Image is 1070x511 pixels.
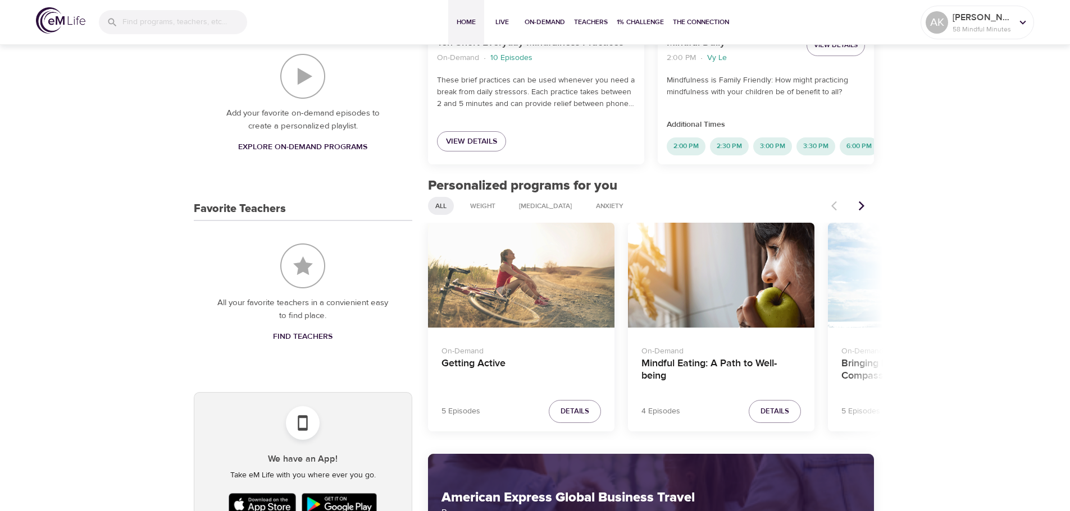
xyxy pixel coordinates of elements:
[710,137,749,155] div: 2:30 PM
[796,137,835,155] div: 3:30 PM
[203,469,403,481] p: Take eM Life with you where ever you go.
[841,357,1001,384] h4: Bringing Mindfulness and Compassion to Loss
[280,54,325,99] img: On-Demand Playlist
[849,194,874,218] button: Next items
[807,34,865,56] button: View Details
[841,406,880,417] p: 5 Episodes
[429,201,453,211] span: All
[953,11,1012,24] p: [PERSON_NAME]
[749,400,801,423] button: Details
[216,297,390,322] p: All your favorite teachers in a convienient easy to find place.
[512,201,579,211] span: [MEDICAL_DATA]
[574,16,608,28] span: Teachers
[841,341,1001,357] p: On-Demand
[589,197,631,215] div: Anxiety
[216,107,390,132] p: Add your favorite on-demand episodes to create a personalized playlist.
[238,140,367,154] span: Explore On-Demand Programs
[234,137,372,158] a: Explore On-Demand Programs
[525,16,565,28] span: On-Demand
[453,16,480,28] span: Home
[561,405,589,418] span: Details
[641,341,801,357] p: On-Demand
[36,7,85,34] img: logo
[840,141,878,151] span: 6:00 PM
[203,453,403,465] h5: We have an App!
[667,75,865,98] p: Mindfulness is Family Friendly: How might practicing mindfulness with your children be of benefit...
[446,135,497,149] span: View Details
[641,357,801,384] h4: Mindful Eating: A Path to Well-being
[641,406,680,417] p: 4 Episodes
[953,24,1012,34] p: 58 Mindful Minutes
[700,50,703,66] li: ·
[428,197,454,215] div: All
[667,50,798,66] nav: breadcrumb
[441,357,601,384] h4: Getting Active
[707,52,727,64] p: Vy Le
[549,400,601,423] button: Details
[437,75,635,110] p: These brief practices can be used whenever you need a break from daily stressors. Each practice t...
[710,141,749,151] span: 2:30 PM
[673,16,729,28] span: The Connection
[489,16,516,28] span: Live
[512,197,580,215] div: [MEDICAL_DATA]
[194,202,286,215] h3: Favorite Teachers
[437,50,635,66] nav: breadcrumb
[761,405,789,418] span: Details
[280,243,325,288] img: Favorite Teachers
[268,326,337,347] a: Find Teachers
[484,50,486,66] li: ·
[617,16,664,28] span: 1% Challenge
[441,341,601,357] p: On-Demand
[428,178,875,194] h2: Personalized programs for you
[628,223,814,328] button: Mindful Eating: A Path to Well-being
[667,52,696,64] p: 2:00 PM
[490,52,532,64] p: 10 Episodes
[753,137,792,155] div: 3:00 PM
[122,10,247,34] input: Find programs, teachers, etc...
[667,119,865,131] p: Additional Times
[428,223,614,328] button: Getting Active
[667,141,705,151] span: 2:00 PM
[814,39,858,51] span: View Details
[796,141,835,151] span: 3:30 PM
[667,137,705,155] div: 2:00 PM
[441,490,861,506] h2: American Express Global Business Travel
[828,223,1014,328] button: Bringing Mindfulness and Compassion to Loss
[926,11,948,34] div: AK
[437,52,479,64] p: On-Demand
[273,330,333,344] span: Find Teachers
[463,201,502,211] span: Weight
[589,201,630,211] span: Anxiety
[441,406,480,417] p: 5 Episodes
[753,141,792,151] span: 3:00 PM
[840,137,878,155] div: 6:00 PM
[437,131,506,152] a: View Details
[463,197,503,215] div: Weight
